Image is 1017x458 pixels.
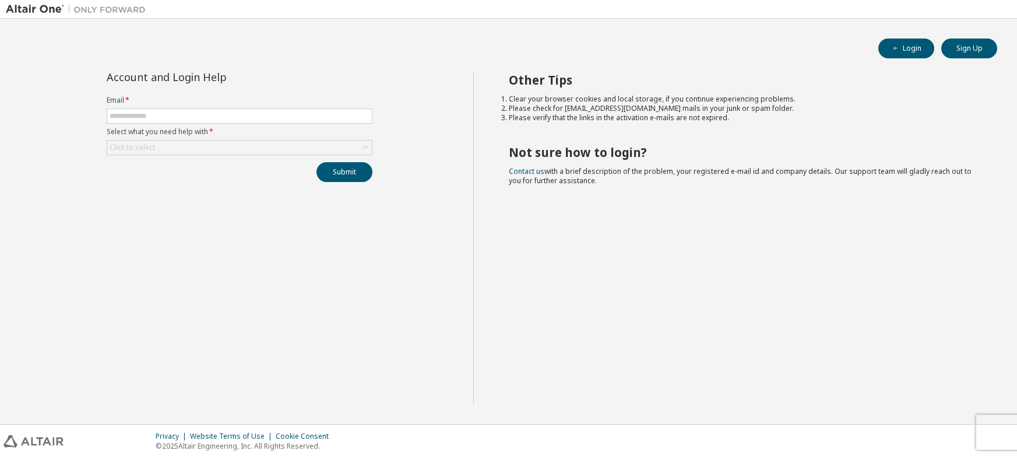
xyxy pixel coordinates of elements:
[878,39,934,58] button: Login
[509,95,976,104] li: Clear your browser cookies and local storage, if you continue experiencing problems.
[107,96,372,105] label: Email
[6,4,152,15] img: Altair One
[156,441,336,451] p: © 2025 Altair Engineering, Inc. All Rights Reserved.
[110,143,155,152] div: Click to select
[107,141,372,155] div: Click to select
[509,113,976,123] li: Please verify that the links in the activation e-mails are not expired.
[509,166,544,176] a: Contact us
[156,432,190,441] div: Privacy
[107,127,372,137] label: Select what you need help with
[509,104,976,113] li: Please check for [EMAIL_ADDRESS][DOMAIN_NAME] mails in your junk or spam folder.
[509,145,976,160] h2: Not sure how to login?
[276,432,336,441] div: Cookie Consent
[316,162,372,182] button: Submit
[509,72,976,88] h2: Other Tips
[3,435,64,447] img: altair_logo.svg
[509,166,972,186] span: with a brief description of the problem, your registered e-mail id and company details. Our suppo...
[107,72,319,82] div: Account and Login Help
[190,432,276,441] div: Website Terms of Use
[941,39,997,58] button: Sign Up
